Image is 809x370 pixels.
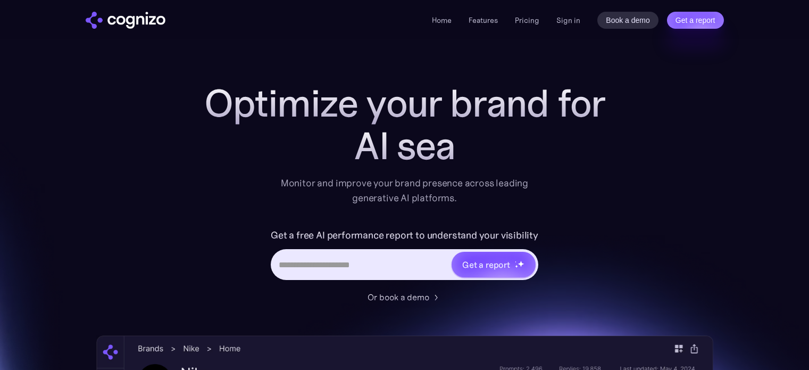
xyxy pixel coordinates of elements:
[271,227,538,285] form: Hero URL Input Form
[462,258,510,271] div: Get a report
[515,261,516,262] img: star
[192,82,618,125] h1: Optimize your brand for
[469,15,498,25] a: Features
[518,260,524,267] img: star
[86,12,165,29] img: cognizo logo
[515,265,519,268] img: star
[368,291,442,303] a: Or book a demo
[368,291,429,303] div: Or book a demo
[86,12,165,29] a: home
[432,15,452,25] a: Home
[515,15,539,25] a: Pricing
[274,176,536,205] div: Monitor and improve your brand presence across leading generative AI platforms.
[667,12,724,29] a: Get a report
[597,12,658,29] a: Book a demo
[271,227,538,244] label: Get a free AI performance report to understand your visibility
[556,14,580,27] a: Sign in
[192,125,618,167] div: AI sea
[451,251,537,278] a: Get a reportstarstarstar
